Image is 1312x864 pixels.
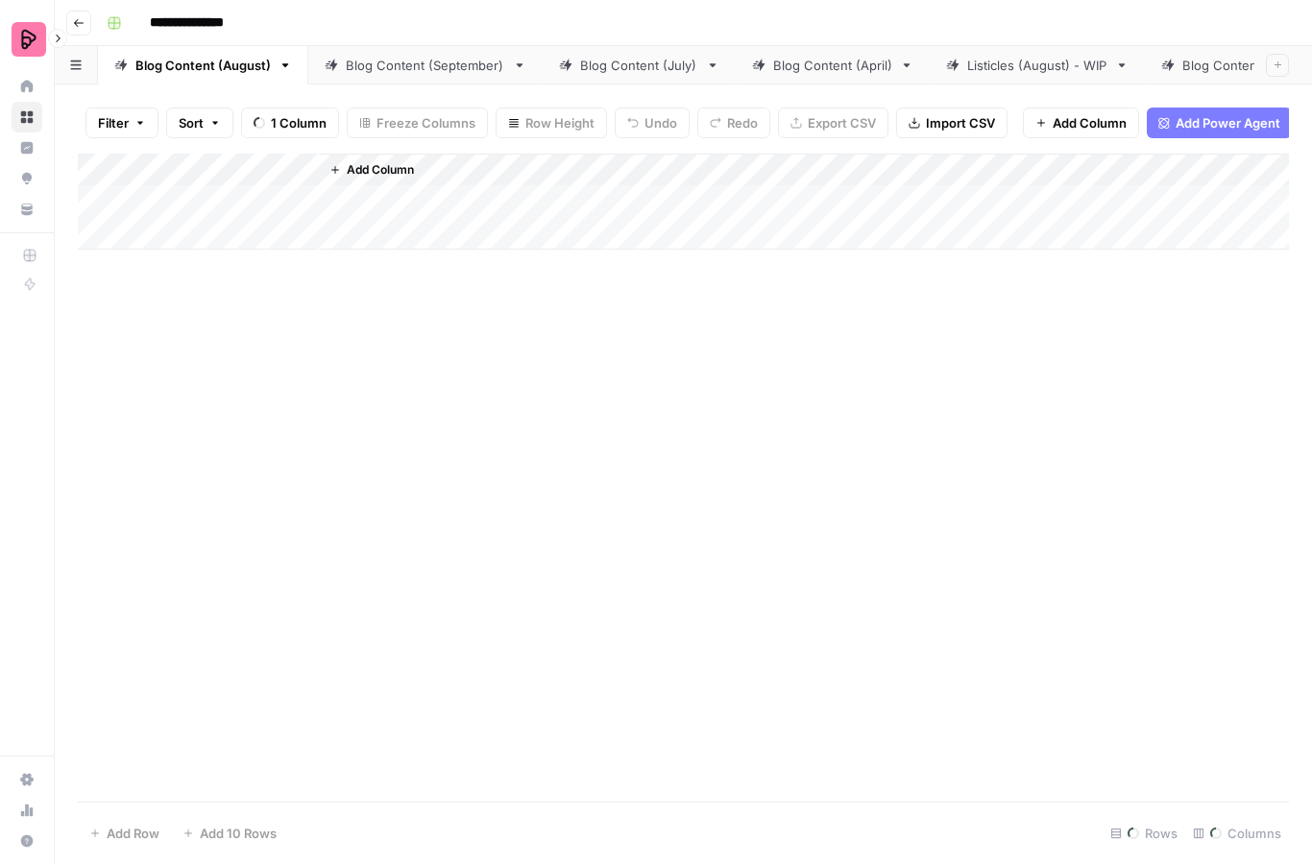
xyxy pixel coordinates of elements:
a: Blog Content (September) [308,46,543,84]
span: Add Column [1053,113,1127,132]
div: Columns [1185,818,1289,849]
a: Blog Content (July) [543,46,736,84]
button: 1 Column [241,108,339,138]
button: Freeze Columns [347,108,488,138]
button: Help + Support [12,826,42,856]
a: Blog Content (April) [736,46,930,84]
span: Redo [727,113,758,132]
span: Add 10 Rows [200,824,277,843]
span: Row Height [525,113,595,132]
button: Workspace: Preply [12,15,42,63]
div: Listicles (August) - WIP [967,56,1107,75]
a: Home [12,71,42,102]
a: Your Data [12,194,42,225]
button: Add 10 Rows [171,818,288,849]
span: Export CSV [808,113,876,132]
a: Opportunities [12,163,42,194]
span: Freeze Columns [377,113,475,132]
img: Preply Logo [12,22,46,57]
button: Export CSV [778,108,888,138]
a: Blog Content (August) [98,46,308,84]
button: Filter [85,108,158,138]
div: Blog Content (August) [135,56,271,75]
div: Blog Content (July) [580,56,698,75]
button: Row Height [496,108,607,138]
a: Listicles (August) - WIP [930,46,1145,84]
div: Blog Content (September) [346,56,505,75]
a: Browse [12,102,42,132]
button: Undo [615,108,690,138]
span: Undo [644,113,677,132]
div: Rows [1103,818,1185,849]
a: Insights [12,132,42,163]
span: Sort [179,113,204,132]
div: Blog Content (April) [773,56,892,75]
a: Settings [12,764,42,795]
span: Add Column [347,161,414,179]
button: Add Power Agent [1147,108,1292,138]
div: Blog Content (May) [1182,56,1300,75]
span: 1 Column [271,113,327,132]
button: Add Column [1023,108,1139,138]
button: Add Column [322,157,422,182]
span: Add Row [107,824,159,843]
button: Redo [697,108,770,138]
span: Add Power Agent [1176,113,1280,132]
span: Filter [98,113,129,132]
a: Usage [12,795,42,826]
button: Import CSV [896,108,1008,138]
span: Import CSV [926,113,995,132]
button: Sort [166,108,233,138]
button: Add Row [78,818,171,849]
